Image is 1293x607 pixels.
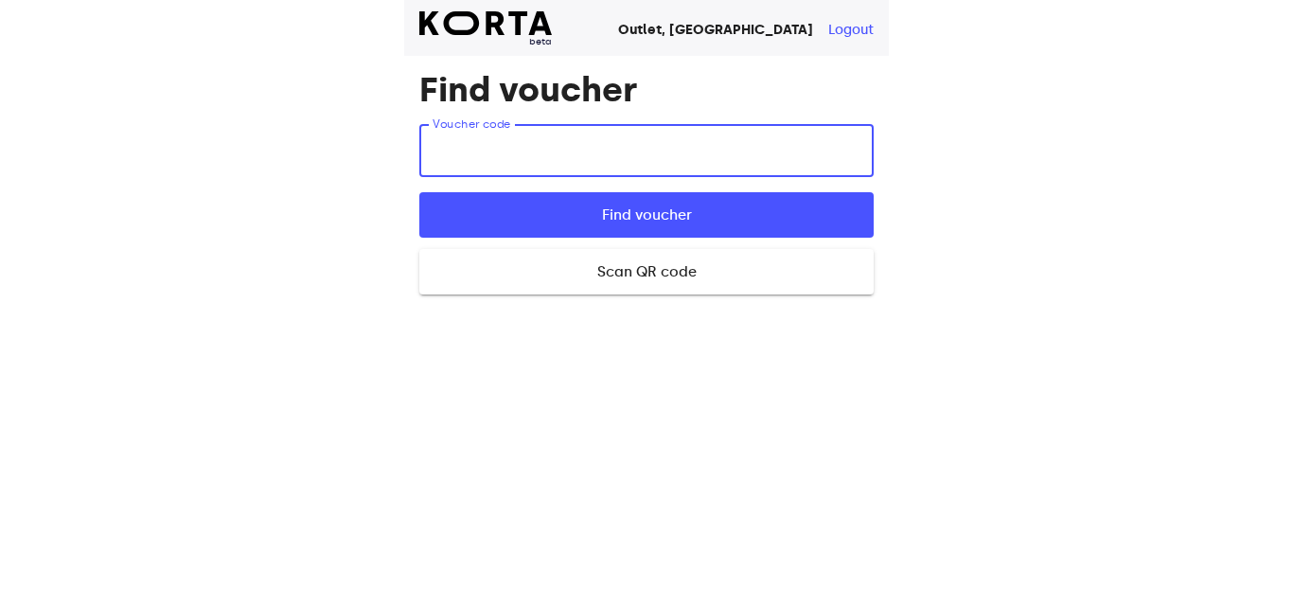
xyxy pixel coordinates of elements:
strong: Outlet, [GEOGRAPHIC_DATA] [618,22,813,38]
span: Scan QR code [450,259,843,284]
span: beta [419,35,552,48]
span: Find voucher [450,203,843,227]
img: Korta [419,11,552,35]
button: Logout [828,21,874,40]
button: Scan QR code [419,249,874,295]
button: Find voucher [419,192,874,238]
h1: Find voucher [419,71,874,109]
